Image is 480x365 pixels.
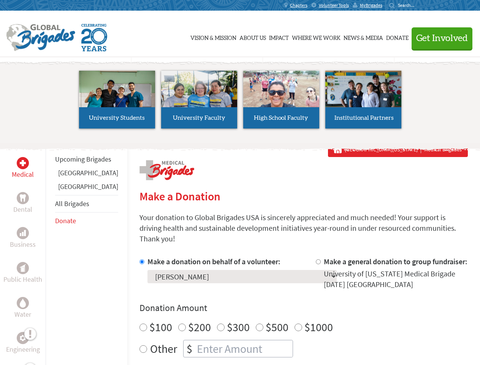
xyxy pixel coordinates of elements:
[3,262,42,285] a: Public HealthPublic Health
[344,18,383,56] a: News & Media
[412,27,472,49] button: Get Involved
[254,115,308,121] span: High School Faculty
[55,195,118,213] li: All Brigades
[55,181,118,195] li: Honduras
[416,34,468,43] span: Get Involved
[227,320,250,334] label: $300
[149,320,172,334] label: $100
[58,168,118,177] a: [GEOGRAPHIC_DATA]
[55,155,111,163] a: Upcoming Brigades
[79,71,155,129] a: University Students
[55,216,76,225] a: Donate
[6,24,75,51] img: Global Brigades Logo
[188,320,211,334] label: $200
[139,302,468,314] h4: Donation Amount
[147,257,280,266] label: Make a donation on behalf of a volunteer:
[14,297,31,320] a: WaterWater
[10,227,36,250] a: BusinessBusiness
[55,199,89,208] a: All Brigades
[20,160,26,166] img: Medical
[325,71,401,129] a: Institutional Partners
[12,157,34,180] a: MedicalMedical
[243,71,319,129] a: High School Faculty
[266,320,288,334] label: $500
[81,24,107,51] img: Global Brigades Celebrating 20 Years
[20,230,26,236] img: Business
[195,340,293,357] input: Enter Amount
[243,71,319,108] img: menu_brigades_submenu_3.jpg
[161,71,237,129] a: University Faculty
[14,309,31,320] p: Water
[290,2,307,8] span: Chapters
[6,344,40,355] p: Engineering
[20,264,26,272] img: Public Health
[20,194,26,202] img: Dental
[55,213,118,229] li: Donate
[398,2,420,8] input: Search...
[139,160,194,180] img: logo-medical.png
[79,71,155,121] img: menu_brigades_submenu_1.jpg
[161,71,237,122] img: menu_brigades_submenu_2.jpg
[89,115,145,121] span: University Students
[173,115,225,121] span: University Faculty
[239,18,266,56] a: About Us
[324,257,467,266] label: Make a general donation to group fundraiser:
[6,332,40,355] a: EngineeringEngineering
[269,18,289,56] a: Impact
[325,71,401,121] img: menu_brigades_submenu_4.jpg
[17,332,29,344] div: Engineering
[17,262,29,274] div: Public Health
[17,192,29,204] div: Dental
[184,340,195,357] div: $
[12,169,34,180] p: Medical
[55,151,118,168] li: Upcoming Brigades
[58,182,118,191] a: [GEOGRAPHIC_DATA]
[324,268,468,290] div: University of [US_STATE] Medical Brigade [DATE] [GEOGRAPHIC_DATA]
[360,2,382,8] span: MyBrigades
[139,212,468,244] p: Your donation to Global Brigades USA is sincerely appreciated and much needed! Your support is dr...
[55,168,118,181] li: Greece
[190,18,236,56] a: Vision & Mission
[13,204,32,215] p: Dental
[17,297,29,309] div: Water
[319,2,349,8] span: Volunteer Tools
[386,18,409,56] a: Donate
[13,192,32,215] a: DentalDental
[20,335,26,341] img: Engineering
[292,18,341,56] a: Where We Work
[150,340,177,357] label: Other
[139,189,468,203] h2: Make a Donation
[334,115,394,121] span: Institutional Partners
[17,227,29,239] div: Business
[20,298,26,307] img: Water
[17,157,29,169] div: Medical
[10,239,36,250] p: Business
[304,320,333,334] label: $1000
[3,274,42,285] p: Public Health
